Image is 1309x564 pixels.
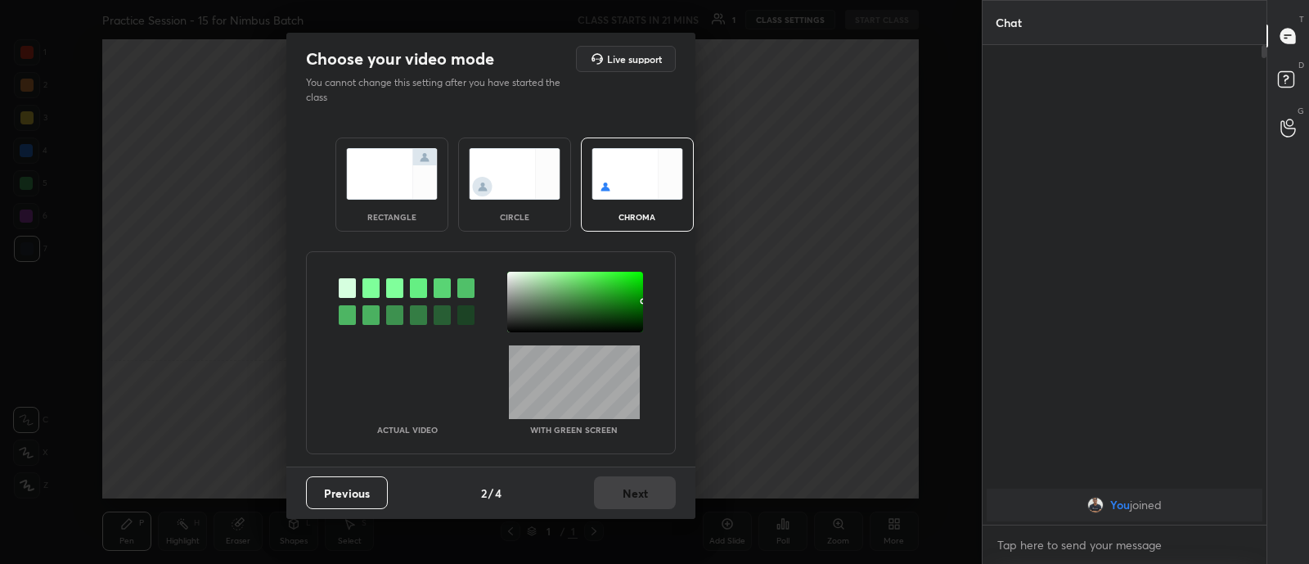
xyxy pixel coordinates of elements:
[488,485,493,502] h4: /
[592,148,683,200] img: chromaScreenIcon.c19ab0a0.svg
[983,1,1035,44] p: Chat
[1130,499,1162,512] span: joined
[1110,499,1130,512] span: You
[1299,13,1304,25] p: T
[481,485,487,502] h4: 2
[983,485,1266,525] div: grid
[1298,105,1304,117] p: G
[495,485,502,502] h4: 4
[1298,59,1304,71] p: D
[607,54,662,64] h5: Live support
[469,148,560,200] img: circleScreenIcon.acc0effb.svg
[605,213,670,221] div: chroma
[482,213,547,221] div: circle
[530,426,618,434] p: With green screen
[359,213,425,221] div: rectangle
[377,426,438,434] p: Actual Video
[306,476,388,509] button: Previous
[346,148,438,200] img: normalScreenIcon.ae25ed63.svg
[1087,497,1104,513] img: 9184f45cd5704d038f7ddef07b37b368.jpg
[306,48,494,70] h2: Choose your video mode
[306,75,571,105] p: You cannot change this setting after you have started the class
